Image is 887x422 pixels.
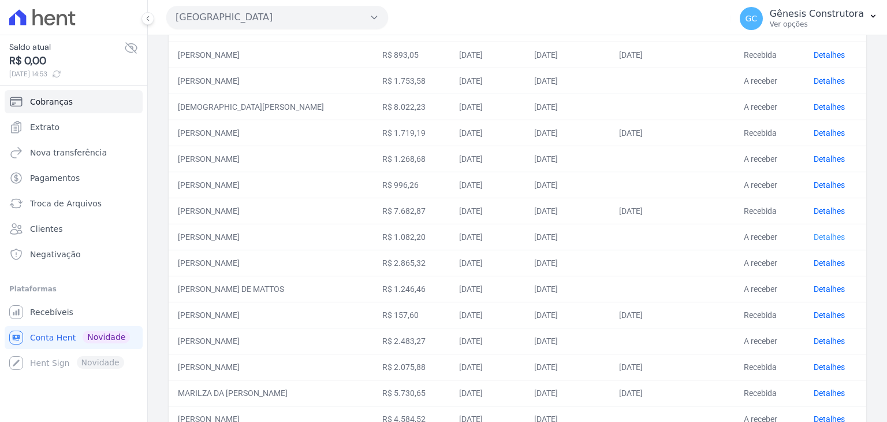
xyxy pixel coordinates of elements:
td: A receber [735,276,805,302]
p: Ver opções [770,20,864,29]
span: Clientes [30,223,62,235]
a: Recebíveis [5,301,143,324]
td: [DATE] [450,276,525,302]
td: [DATE] [525,172,610,198]
td: R$ 1.753,58 [373,68,450,94]
td: [DEMOGRAPHIC_DATA][PERSON_NAME] [169,94,373,120]
td: R$ 157,60 [373,302,450,328]
a: Detalhes [814,102,845,112]
a: Detalhes [814,128,845,138]
td: [DATE] [610,198,734,224]
td: [PERSON_NAME] [169,42,373,68]
td: [DATE] [525,328,610,354]
td: [PERSON_NAME] DE MATTOS [169,276,373,302]
td: [DATE] [450,94,525,120]
div: Plataformas [9,282,138,296]
td: A receber [735,146,805,172]
td: [DATE] [525,380,610,406]
td: A receber [735,94,805,120]
td: [DATE] [450,380,525,406]
td: MARILZA DA [PERSON_NAME] [169,380,373,406]
td: R$ 996,26 [373,172,450,198]
td: R$ 1.246,46 [373,276,450,302]
td: [DATE] [450,68,525,94]
td: [DATE] [525,302,610,328]
td: [DATE] [610,120,734,146]
span: GC [745,14,757,23]
td: Recebida [735,380,805,406]
a: Detalhes [814,284,845,294]
a: Conta Hent Novidade [5,326,143,349]
span: R$ 0,00 [9,53,124,69]
td: [DATE] [450,172,525,198]
td: [DATE] [525,198,610,224]
td: A receber [735,172,805,198]
td: Recebida [735,198,805,224]
td: [DATE] [525,68,610,94]
p: Gênesis Construtora [770,8,864,20]
td: [PERSON_NAME] [169,250,373,276]
td: R$ 1.082,20 [373,224,450,250]
td: [DATE] [525,42,610,68]
a: Detalhes [814,206,845,216]
td: R$ 893,05 [373,42,450,68]
td: R$ 7.682,87 [373,198,450,224]
td: [DATE] [450,250,525,276]
td: [DATE] [525,94,610,120]
td: [DATE] [525,250,610,276]
span: Pagamentos [30,172,80,184]
td: R$ 2.865,32 [373,250,450,276]
td: A receber [735,250,805,276]
a: Detalhes [814,154,845,164]
button: [GEOGRAPHIC_DATA] [166,6,388,29]
a: Detalhes [814,258,845,268]
td: [DATE] [450,198,525,224]
span: Cobranças [30,96,73,108]
nav: Sidebar [9,90,138,375]
td: [DATE] [525,224,610,250]
a: Detalhes [814,50,845,60]
td: R$ 2.075,88 [373,354,450,380]
td: [DATE] [610,42,734,68]
td: [PERSON_NAME] [169,172,373,198]
td: R$ 1.268,68 [373,146,450,172]
td: Recebida [735,302,805,328]
td: A receber [735,328,805,354]
span: Troca de Arquivos [30,198,102,209]
td: [DATE] [450,224,525,250]
td: [DATE] [525,120,610,146]
td: [PERSON_NAME] [169,68,373,94]
td: [DATE] [450,354,525,380]
span: Recebíveis [30,306,73,318]
a: Negativação [5,243,143,266]
td: R$ 5.730,65 [373,380,450,406]
td: [PERSON_NAME] [169,146,373,172]
a: Detalhes [814,76,845,86]
td: [DATE] [450,302,525,328]
a: Detalhes [814,232,845,242]
span: Saldo atual [9,41,124,53]
span: Novidade [83,331,130,343]
td: R$ 8.022,23 [373,94,450,120]
a: Detalhes [814,388,845,398]
td: [PERSON_NAME] [169,120,373,146]
td: [PERSON_NAME] [169,224,373,250]
a: Cobranças [5,90,143,113]
a: Clientes [5,217,143,240]
span: Conta Hent [30,332,76,343]
td: [DATE] [610,380,734,406]
td: R$ 1.719,19 [373,120,450,146]
td: [DATE] [525,354,610,380]
td: [DATE] [450,120,525,146]
td: [DATE] [450,42,525,68]
td: [DATE] [610,302,734,328]
span: Nova transferência [30,147,107,158]
a: Detalhes [814,180,845,190]
td: Recebida [735,354,805,380]
a: Detalhes [814,362,845,372]
button: GC Gênesis Construtora Ver opções [731,2,887,35]
td: Recebida [735,42,805,68]
td: [PERSON_NAME] [169,198,373,224]
td: [DATE] [610,354,734,380]
a: Troca de Arquivos [5,192,143,215]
